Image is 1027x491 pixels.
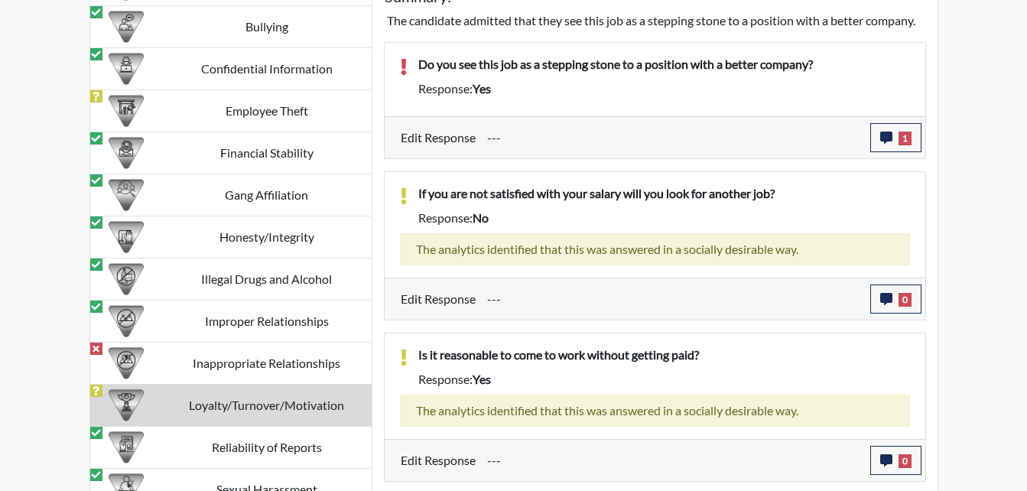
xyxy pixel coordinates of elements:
div: Update the test taker's response, the change might impact the score [476,123,870,152]
button: 0 [870,285,921,314]
p: Do you see this job as a stepping stone to a position with a better company? [418,55,910,73]
img: CATEGORY%20ICON-04.6d01e8fa.png [109,9,144,44]
img: CATEGORY%20ICON-12.0f6f1024.png [109,262,144,297]
div: Update the test taker's response, the change might impact the score [476,285,870,314]
td: Loyalty/Turnover/Motivation [162,385,372,427]
td: Inappropriate Relationships [162,343,372,385]
span: yes [473,81,491,96]
span: 0 [899,454,912,468]
div: The analytics identified that this was answered in a socially desirable way. [400,395,910,427]
td: Improper Relationships [162,301,372,343]
td: Reliability of Reports [162,427,372,469]
img: CATEGORY%20ICON-11.a5f294f4.png [109,219,144,255]
img: CATEGORY%20ICON-17.40ef8247.png [109,388,144,423]
span: yes [473,372,491,386]
td: Gang Affiliation [162,174,372,216]
label: Edit Response [401,123,476,152]
img: CATEGORY%20ICON-20.4a32fe39.png [109,430,144,465]
img: CATEGORY%20ICON-13.7eaae7be.png [109,304,144,339]
td: Honesty/Integrity [162,216,372,259]
label: Edit Response [401,285,476,314]
span: 0 [899,293,912,307]
p: The candidate admitted that they see this job as a stepping stone to a position with a better com... [387,11,923,30]
div: Response: [407,80,921,98]
img: CATEGORY%20ICON-14.139f8ef7.png [109,346,144,381]
img: CATEGORY%20ICON-02.2c5dd649.png [109,177,144,213]
td: Confidential Information [162,48,372,90]
span: 1 [899,132,912,145]
div: The analytics identified that this was answered in a socially desirable way. [400,233,910,265]
span: no [473,210,489,225]
button: 1 [870,123,921,152]
div: Response: [407,370,921,389]
img: CATEGORY%20ICON-05.742ef3c8.png [109,51,144,86]
img: CATEGORY%20ICON-07.58b65e52.png [109,93,144,128]
img: CATEGORY%20ICON-08.97d95025.png [109,135,144,171]
button: 0 [870,446,921,475]
p: If you are not satisfied with your salary will you look for another job? [418,184,910,203]
div: Update the test taker's response, the change might impact the score [476,446,870,475]
td: Employee Theft [162,90,372,132]
p: Is it reasonable to come to work without getting paid? [418,346,910,364]
td: Financial Stability [162,132,372,174]
td: Bullying [162,6,372,48]
div: Response: [407,209,921,227]
label: Edit Response [401,446,476,475]
td: Illegal Drugs and Alcohol [162,259,372,301]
